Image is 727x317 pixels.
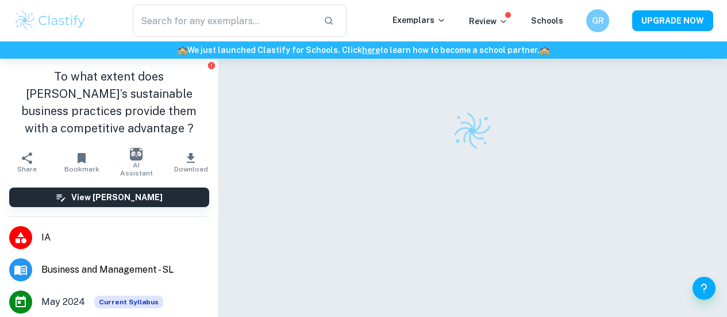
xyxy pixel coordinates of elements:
span: IA [41,231,209,245]
button: Report issue [207,61,216,70]
span: Share [17,165,37,173]
button: Bookmark [55,146,109,178]
div: This exemplar is based on the current syllabus. Feel free to refer to it for inspiration/ideas wh... [94,296,163,308]
h1: To what extent does [PERSON_NAME]’s sustainable business practices provide them with a competitiv... [9,68,209,137]
img: Clastify logo [14,9,87,32]
button: Help and Feedback [693,277,716,300]
span: Business and Management - SL [41,263,209,277]
h6: View [PERSON_NAME] [71,191,163,204]
span: Download [174,165,208,173]
button: UPGRADE NOW [632,10,713,31]
p: Exemplars [393,14,446,26]
a: Schools [531,16,563,25]
button: Download [164,146,218,178]
button: AI Assistant [109,146,164,178]
p: Review [469,15,508,28]
img: AI Assistant [130,148,143,161]
button: GR [586,9,609,32]
img: Clastify logo [452,110,493,151]
h6: We just launched Clastify for Schools. Click to learn how to become a school partner. [2,44,725,56]
span: Bookmark [64,165,99,173]
span: AI Assistant [116,161,157,177]
span: Current Syllabus [94,296,163,308]
input: Search for any exemplars... [133,5,314,37]
span: 🏫 [540,45,549,55]
button: View [PERSON_NAME] [9,188,209,207]
span: 🏫 [178,45,187,55]
h6: GR [591,14,605,27]
span: May 2024 [41,295,85,309]
a: here [362,45,380,55]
